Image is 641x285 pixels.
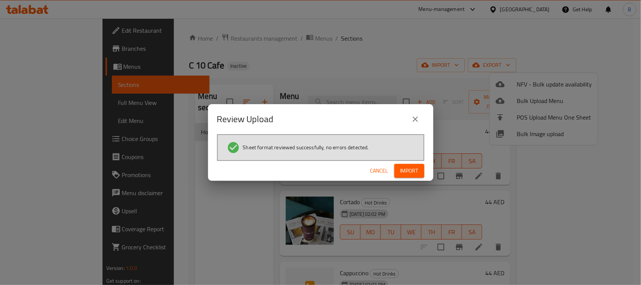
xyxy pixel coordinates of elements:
button: Cancel [367,164,391,178]
span: Cancel [370,166,388,176]
button: close [406,110,424,128]
span: Sheet format reviewed successfully, no errors detected. [243,144,369,151]
button: Import [394,164,424,178]
span: Import [400,166,418,176]
h2: Review Upload [217,113,274,125]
